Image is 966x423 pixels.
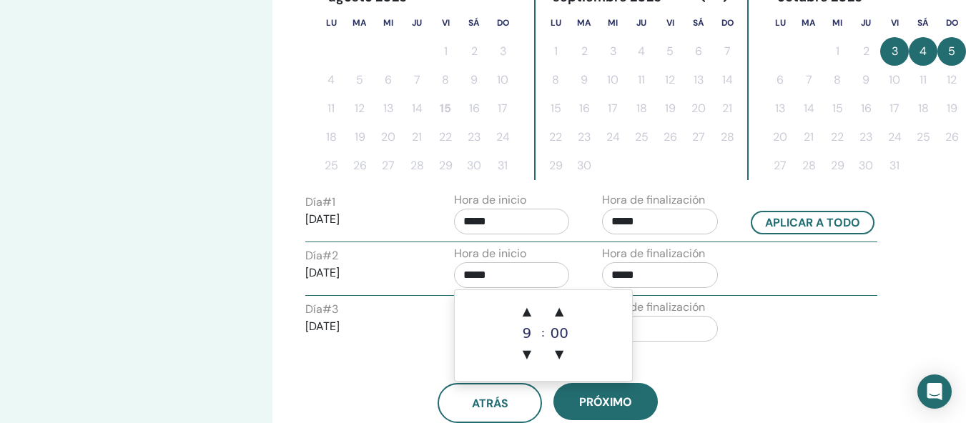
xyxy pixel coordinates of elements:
button: 20 [684,94,713,123]
button: 30 [852,151,880,180]
button: 28 [403,151,431,180]
button: 15 [541,94,570,123]
button: 2 [460,37,488,66]
button: 8 [541,66,570,94]
span: ▼ [513,340,541,369]
button: 14 [403,94,431,123]
th: lunes [541,9,570,37]
button: 24 [488,123,517,151]
button: 7 [794,66,823,94]
button: 16 [570,94,598,123]
button: 21 [713,94,741,123]
button: 12 [656,66,684,94]
div: 00 [545,326,573,340]
button: 22 [541,123,570,151]
button: 13 [766,94,794,123]
label: Hora de finalización [602,245,705,262]
button: 24 [880,123,909,151]
label: Hora de finalización [602,299,705,316]
th: lunes [766,9,794,37]
button: 22 [823,123,852,151]
th: viernes [656,9,684,37]
button: 13 [684,66,713,94]
button: 3 [598,37,627,66]
button: 13 [374,94,403,123]
button: 11 [909,66,937,94]
th: martes [570,9,598,37]
th: sábado [460,9,488,37]
button: 26 [345,151,374,180]
th: domingo [488,9,517,37]
button: 28 [713,123,741,151]
button: 21 [403,123,431,151]
label: Día # 2 [305,247,338,264]
button: 1 [823,37,852,66]
button: 29 [541,151,570,180]
button: 1 [431,37,460,66]
button: 23 [570,123,598,151]
th: sábado [909,9,937,37]
button: 14 [794,94,823,123]
button: 21 [794,123,823,151]
button: 17 [880,94,909,123]
p: [DATE] [305,318,421,335]
th: sábado [684,9,713,37]
label: Día # 3 [305,301,338,318]
button: 11 [317,94,345,123]
button: 6 [374,66,403,94]
button: 4 [627,37,656,66]
button: 27 [374,151,403,180]
button: 8 [431,66,460,94]
button: 7 [403,66,431,94]
button: 25 [317,151,345,180]
button: 27 [766,151,794,180]
button: 15 [431,94,460,123]
button: 11 [627,66,656,94]
button: 18 [909,94,937,123]
button: 15 [823,94,852,123]
button: 20 [766,123,794,151]
th: domingo [937,9,966,37]
button: 19 [345,123,374,151]
button: 23 [460,123,488,151]
button: 17 [488,94,517,123]
th: lunes [317,9,345,37]
button: 8 [823,66,852,94]
button: 25 [627,123,656,151]
th: jueves [852,9,880,37]
button: 6 [766,66,794,94]
button: 9 [852,66,880,94]
button: próximo [553,383,658,420]
button: 19 [937,94,966,123]
button: 18 [317,123,345,151]
button: 10 [880,66,909,94]
button: 18 [627,94,656,123]
label: Hora de inicio [454,245,526,262]
button: 2 [852,37,880,66]
th: viernes [431,9,460,37]
button: 10 [598,66,627,94]
button: Aplicar a todo [751,211,874,234]
button: 4 [317,66,345,94]
span: ▲ [513,297,541,326]
button: 30 [460,151,488,180]
button: 9 [570,66,598,94]
p: [DATE] [305,264,421,282]
th: martes [794,9,823,37]
th: domingo [713,9,741,37]
button: 10 [488,66,517,94]
div: 9 [513,326,541,340]
button: 24 [598,123,627,151]
button: 4 [909,37,937,66]
button: 25 [909,123,937,151]
button: 28 [794,151,823,180]
label: Hora de finalización [602,191,705,209]
button: 19 [656,94,684,123]
button: atrás [438,383,542,423]
button: 5 [656,37,684,66]
button: 20 [374,123,403,151]
button: 29 [431,151,460,180]
th: viernes [880,9,909,37]
button: 14 [713,66,741,94]
button: 31 [488,151,517,180]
